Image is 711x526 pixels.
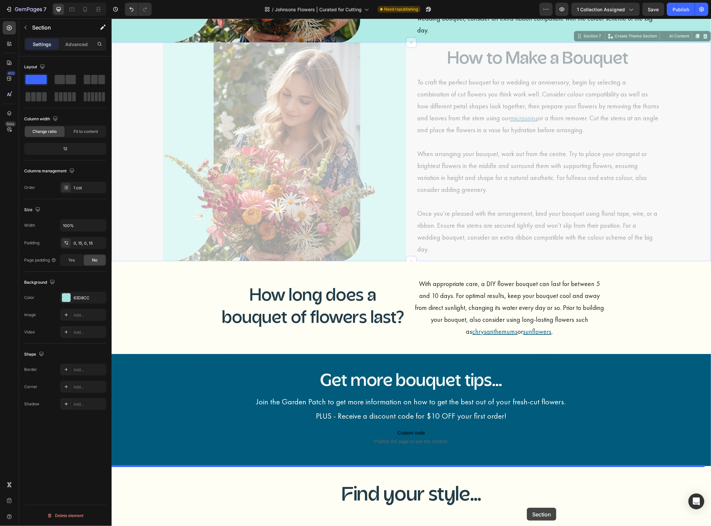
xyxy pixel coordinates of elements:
div: Delete element [47,512,83,520]
span: No [92,257,97,263]
div: Page padding [24,257,56,263]
div: Add... [74,367,105,373]
button: Save [642,3,664,16]
p: Settings [33,41,51,48]
div: 450 [6,71,16,76]
div: 12 [25,144,105,153]
div: Columns management [24,167,76,176]
div: 63D8CC [74,295,105,301]
button: Delete element [24,510,106,521]
div: Shape [24,350,45,359]
iframe: Design area [112,19,711,526]
button: 7 [3,3,49,16]
div: Column width [24,115,59,124]
div: Add... [74,384,105,390]
p: Section [32,24,86,31]
p: 7 [43,5,46,13]
div: Color [24,295,34,301]
div: Add... [74,329,105,335]
div: Undo/Redo [125,3,152,16]
button: Publish [667,3,695,16]
div: Layout [24,63,46,72]
div: 1 col [74,185,105,191]
span: Yes [68,257,75,263]
div: Border [24,367,37,373]
div: 0, 15, 0, 15 [74,240,105,246]
span: Need republishing [384,6,418,12]
div: Publish [673,6,689,13]
div: Image [24,312,36,318]
input: Auto [60,219,106,231]
div: Size [24,205,42,214]
span: / [272,6,274,13]
p: Advanced [65,41,88,48]
span: Change ratio [33,129,57,135]
div: Order [24,185,35,191]
span: Fit to content [74,129,98,135]
span: 1 collection assigned [577,6,625,13]
div: Add... [74,312,105,318]
div: Beta [5,121,16,127]
div: Corner [24,384,37,390]
span: Save [648,7,659,12]
div: Background [24,278,56,287]
div: Shadow [24,401,39,407]
div: Open Intercom Messenger [688,494,704,509]
button: 1 collection assigned [571,3,640,16]
span: Johnsons Flowers | Curated for Cutting [275,6,362,13]
div: Video [24,329,35,335]
div: Add... [74,401,105,407]
div: Width [24,222,35,228]
div: Padding [24,240,39,246]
